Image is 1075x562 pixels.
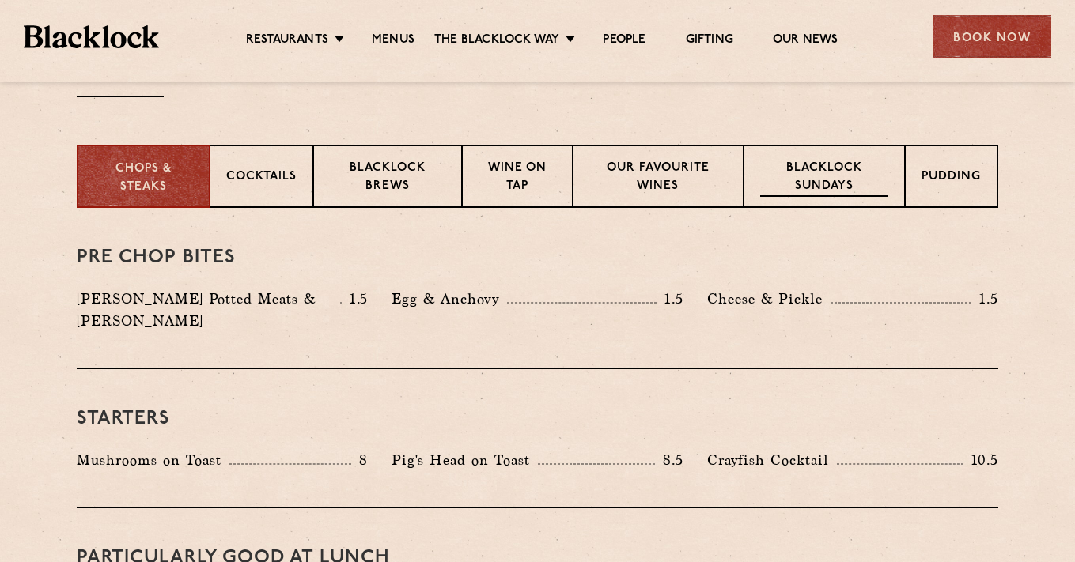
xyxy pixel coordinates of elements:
[246,32,328,50] a: Restaurants
[77,247,998,268] h3: Pre Chop Bites
[330,160,445,197] p: Blacklock Brews
[933,15,1051,58] div: Book Now
[707,288,831,310] p: Cheese & Pickle
[434,32,559,50] a: The Blacklock Way
[963,450,998,470] p: 10.5
[392,288,507,310] p: Egg & Anchovy
[24,25,159,48] img: BL_Textured_Logo-footer-cropped.svg
[971,289,998,309] p: 1.5
[351,450,368,470] p: 8
[94,160,193,196] p: Chops & Steaks
[372,32,414,50] a: Menus
[342,289,369,309] p: 1.5
[77,409,998,429] h3: Starters
[226,168,297,188] p: Cocktails
[773,32,838,50] a: Our News
[589,160,726,197] p: Our favourite wines
[707,449,837,471] p: Crayfish Cocktail
[603,32,645,50] a: People
[686,32,733,50] a: Gifting
[77,288,340,332] p: [PERSON_NAME] Potted Meats & [PERSON_NAME]
[655,450,683,470] p: 8.5
[657,289,683,309] p: 1.5
[77,449,229,471] p: Mushrooms on Toast
[392,449,538,471] p: Pig's Head on Toast
[760,160,888,197] p: Blacklock Sundays
[479,160,556,197] p: Wine on Tap
[922,168,981,188] p: Pudding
